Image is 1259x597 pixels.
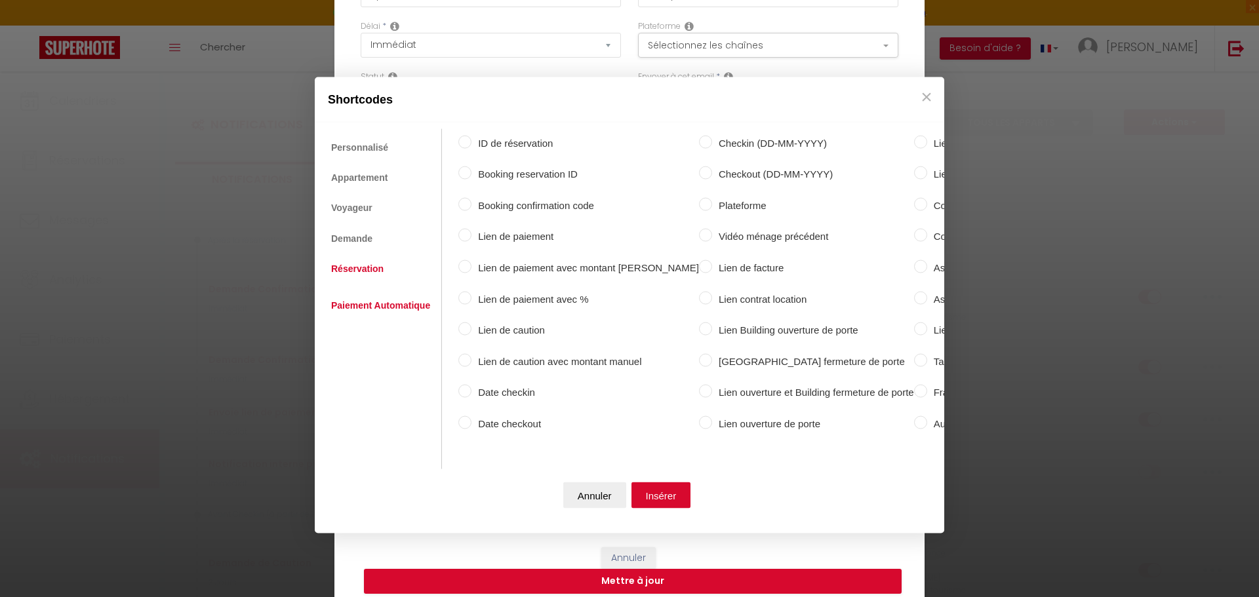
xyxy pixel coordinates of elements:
label: Booking confirmation code [471,197,699,213]
a: Paiement Automatique [325,294,437,317]
label: Lien fermeture de porte [927,135,1113,151]
label: Plateforme [712,197,914,213]
label: Date checkout [471,415,699,431]
button: Ouvrir le widget de chat LiveChat [10,5,50,45]
label: Lien de paiement avec montant [PERSON_NAME] [471,260,699,276]
label: ID de réservation [471,135,699,151]
label: Assignation Checkout [927,291,1113,307]
label: Lien ouverture de porte [712,415,914,431]
label: Checkin (DD-MM-YYYY) [712,135,914,151]
label: Checkout (DD-MM-YYYY) [712,166,914,182]
a: Demande [325,226,379,250]
button: Annuler [563,482,626,509]
label: Date checkin [471,385,699,400]
a: Réservation [325,257,390,280]
a: Personnalisé [325,135,395,159]
label: Lien ouverture et fermeture de porte [927,166,1113,182]
label: Assignation Checkin [927,260,1113,276]
label: Vidéo ménage précédent [712,229,914,244]
label: Lien de caution avec montant manuel [471,353,699,369]
div: Shortcodes [315,77,944,122]
label: Autres frais [927,415,1113,431]
label: Lien Building ouverture de porte [712,322,914,338]
label: Lien de paiement avec % [471,291,699,307]
label: Lien contrat location [712,291,914,307]
label: Lien de facture [712,260,914,276]
label: [GEOGRAPHIC_DATA] fermeture de porte [712,353,914,369]
label: Taxes de séjour [927,353,1113,369]
label: Booking reservation ID [471,166,699,182]
label: Frais de ménage [927,385,1113,400]
label: Code de porte par id (digicode) [927,229,1113,244]
label: Code de porte (digicode) [927,197,1113,213]
a: Voyageur [325,196,379,220]
button: Close [917,83,936,109]
label: Lien de caution [471,322,699,338]
label: Lien avec reliquat de paiement (site web) [927,322,1113,338]
button: Insérer [631,482,691,509]
a: Appartement [325,166,394,189]
label: Lien de paiement [471,229,699,244]
label: Lien ouverture et Building fermeture de porte [712,385,914,400]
